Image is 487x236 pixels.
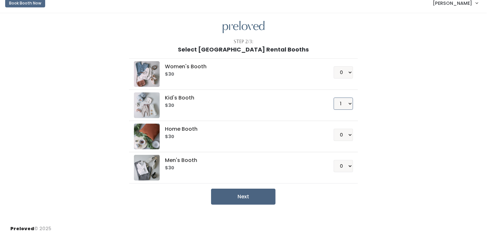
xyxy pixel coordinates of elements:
[223,21,265,33] img: preloved logo
[165,126,318,132] h5: Home Booth
[134,92,160,118] img: preloved logo
[178,46,309,53] h1: Select [GEOGRAPHIC_DATA] Rental Booths
[165,95,318,101] h5: Kid's Booth
[211,189,276,205] button: Next
[234,38,253,45] div: Step 2/3:
[10,220,51,232] div: © 2025
[165,103,318,108] h6: $30
[134,124,160,149] img: preloved logo
[10,225,34,232] span: Preloved
[165,134,318,139] h6: $30
[165,72,318,77] h6: $30
[134,155,160,181] img: preloved logo
[134,61,160,87] img: preloved logo
[165,165,318,171] h6: $30
[165,64,318,70] h5: Women's Booth
[165,157,318,163] h5: Men's Booth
